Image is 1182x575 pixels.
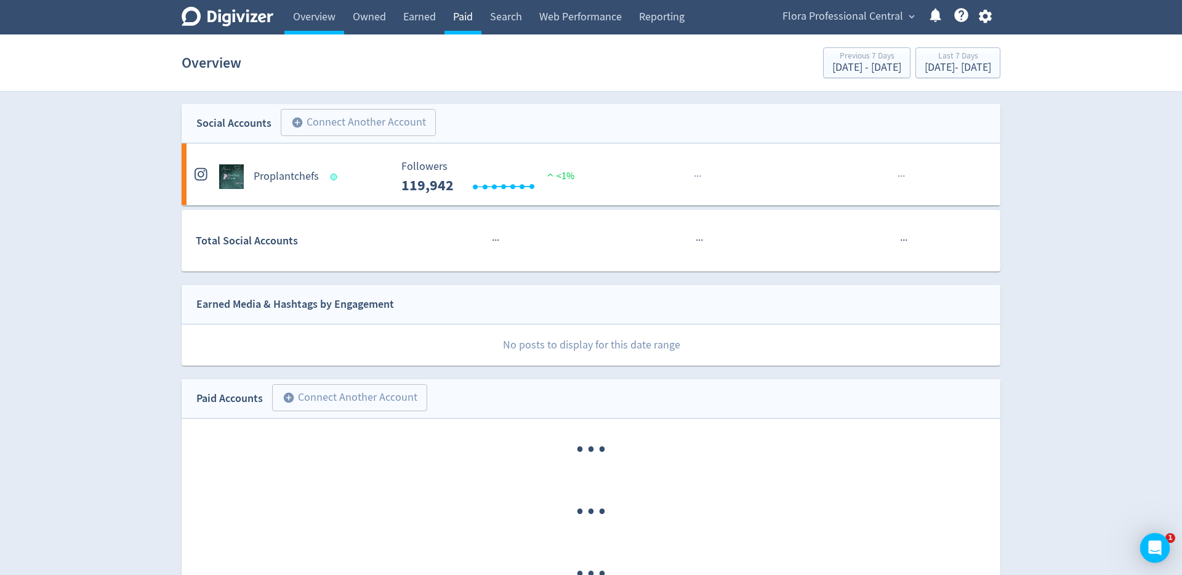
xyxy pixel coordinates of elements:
div: Previous 7 Days [832,52,901,62]
span: · [903,169,905,184]
span: <1% [544,170,574,182]
span: · [903,233,905,248]
button: Flora Professional Central [778,7,918,26]
div: Total Social Accounts [196,232,392,250]
div: [DATE] - [DATE] [832,62,901,73]
span: · [694,169,696,184]
button: Last 7 Days[DATE]- [DATE] [915,47,1000,78]
span: add_circle [291,116,304,129]
span: · [497,233,499,248]
span: · [698,233,701,248]
div: Open Intercom Messenger [1140,533,1170,563]
div: Last 7 Days [925,52,991,62]
span: Flora Professional Central [782,7,903,26]
span: expand_more [906,11,917,22]
span: · [492,233,494,248]
span: · [585,481,597,543]
img: Proplantchefs undefined [219,164,244,189]
button: Connect Another Account [272,384,427,411]
a: Proplantchefs undefinedProplantchefs Followers --- Followers 119,942 <1%······ [182,143,1000,205]
div: [DATE] - [DATE] [925,62,991,73]
h1: Overview [182,43,241,82]
span: · [494,233,497,248]
div: Earned Media & Hashtags by Engagement [196,296,394,313]
h5: Proplantchefs [254,169,319,184]
p: No posts to display for this date range [182,324,1000,366]
button: Connect Another Account [281,109,436,136]
span: · [597,481,608,543]
span: add_circle [283,392,295,404]
span: · [905,233,907,248]
img: positive-performance.svg [544,170,557,179]
span: · [699,169,701,184]
span: · [585,419,597,481]
span: · [701,233,703,248]
button: Previous 7 Days[DATE] - [DATE] [823,47,911,78]
span: · [597,419,608,481]
a: Connect Another Account [271,111,436,136]
span: · [900,233,903,248]
span: · [574,481,585,543]
div: Paid Accounts [196,390,263,408]
span: Data last synced: 18 Aug 2025, 2:02pm (AEST) [331,174,341,180]
span: · [898,169,900,184]
svg: Followers --- [395,161,580,193]
a: Connect Another Account [263,386,427,411]
span: · [696,169,699,184]
span: 1 [1165,533,1175,543]
div: Social Accounts [196,115,271,132]
span: · [900,169,903,184]
span: · [574,419,585,481]
span: · [696,233,698,248]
